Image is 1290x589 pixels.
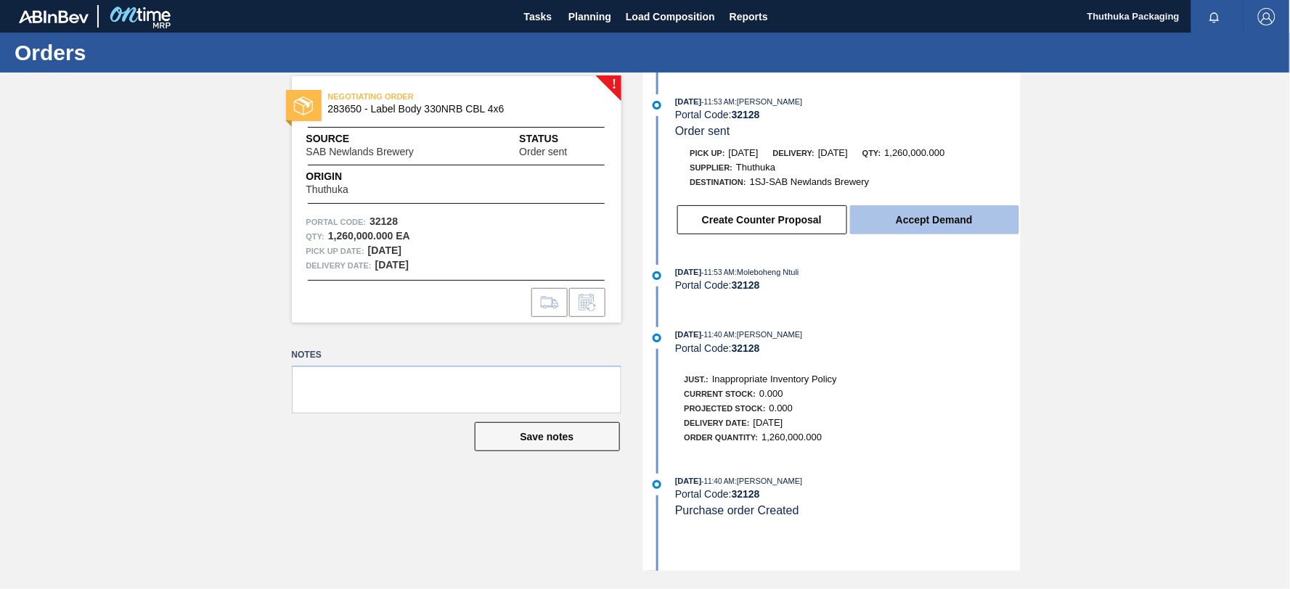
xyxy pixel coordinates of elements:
[685,390,756,398] span: Current Stock:
[735,268,799,276] span: : Moleboheng Ntuli
[732,279,760,291] strong: 32128
[732,488,760,500] strong: 32128
[730,8,768,25] span: Reports
[15,44,272,61] h1: Orders
[375,259,409,271] strong: [DATE]
[685,433,759,442] span: Order Quantity:
[19,10,89,23] img: TNhmsLtSVTkK8tSr43FrP2fwEKptu5GPRR3wAAAABJRU5ErkJggg==
[690,163,733,172] span: Supplier:
[653,101,661,110] img: atual
[754,417,783,428] span: [DATE]
[702,477,735,485] span: - 11:40 AM
[750,176,870,187] span: 1SJ-SAB Newlands Brewery
[675,268,701,276] span: [DATE]
[675,477,701,485] span: [DATE]
[712,374,837,384] span: Inappropriate Inventory Policy
[818,147,848,158] span: [DATE]
[759,388,783,399] span: 0.000
[735,330,803,339] span: : [PERSON_NAME]
[850,205,1019,234] button: Accept Demand
[306,147,415,157] span: SAB Newlands Brewery
[685,404,766,413] span: Projected Stock:
[702,268,735,276] span: - 11:53 AM
[306,229,324,244] span: Qty :
[306,258,372,273] span: Delivery Date:
[519,131,606,147] span: Status
[773,149,815,157] span: Delivery:
[702,98,735,106] span: - 11:53 AM
[294,96,313,115] img: status
[735,97,803,106] span: : [PERSON_NAME]
[885,147,945,158] span: 1,260,000.000
[690,178,746,186] span: Destination:
[306,169,385,184] span: Origin
[653,334,661,342] img: atual
[675,109,1020,120] div: Portal Code:
[328,104,592,115] span: 283650 - Label Body 330NRB CBL 4x6
[769,403,793,413] span: 0.000
[1258,8,1275,25] img: Logout
[370,215,398,227] strong: 32128
[675,504,799,516] span: Purchase order Created
[675,97,701,106] span: [DATE]
[685,375,709,384] span: Just.:
[306,131,458,147] span: Source
[292,345,621,366] label: Notes
[519,147,567,157] span: Order sent
[862,149,881,157] span: Qty:
[306,244,364,258] span: Pick up Date:
[702,331,735,339] span: - 11:40 AM
[685,419,750,427] span: Delivery Date:
[328,89,531,104] span: NEGOTIATING ORDER
[735,477,803,485] span: : [PERSON_NAME]
[306,184,348,195] span: Thuthuka
[306,215,367,229] span: Portal Code:
[368,244,401,256] strong: [DATE]
[569,288,605,317] div: Inform order change
[475,422,620,451] button: Save notes
[675,488,1020,500] div: Portal Code:
[762,432,822,442] span: 1,260,000.000
[732,342,760,354] strong: 32128
[675,342,1020,354] div: Portal Code:
[675,125,730,137] span: Order sent
[328,230,410,242] strong: 1,260,000.000 EA
[626,8,715,25] span: Load Composition
[568,8,611,25] span: Planning
[690,149,725,157] span: Pick up:
[677,205,847,234] button: Create Counter Proposal
[736,162,775,173] span: Thuthuka
[1191,7,1238,27] button: Notifications
[522,8,554,25] span: Tasks
[675,330,701,339] span: [DATE]
[675,279,1020,291] div: Portal Code:
[653,271,661,280] img: atual
[729,147,759,158] span: [DATE]
[531,288,568,317] div: Go to Load Composition
[732,109,760,120] strong: 32128
[653,480,661,489] img: atual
